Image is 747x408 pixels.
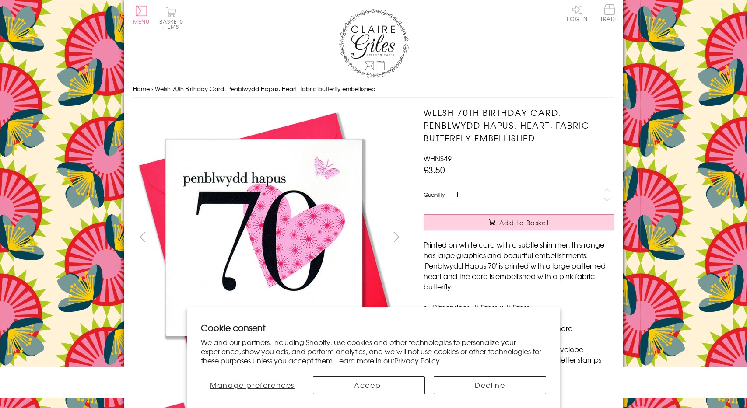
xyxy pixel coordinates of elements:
[201,321,547,334] h2: Cookie consent
[133,6,150,24] button: Menu
[201,376,304,394] button: Manage preferences
[133,106,396,369] img: Welsh 70th Birthday Card, Penblwydd Hapus, Heart, fabric butterfly embellished
[133,17,150,25] span: Menu
[432,302,614,312] li: Dimensions: 150mm x 150mm
[151,84,153,93] span: ›
[424,239,614,292] p: Printed on white card with a subtle shimmer, this range has large graphics and beautiful embellis...
[163,17,183,31] span: 0 items
[386,227,406,247] button: next
[600,4,619,23] a: Trade
[339,9,409,78] img: Claire Giles Greetings Cards
[434,376,546,394] button: Decline
[210,380,295,390] span: Manage preferences
[159,7,183,29] button: Basket0 items
[424,106,614,144] h1: Welsh 70th Birthday Card, Penblwydd Hapus, Heart, fabric butterfly embellished
[424,153,452,164] span: WHNS49
[424,191,445,199] label: Quantity
[424,214,614,230] button: Add to Basket
[133,227,153,247] button: prev
[313,376,425,394] button: Accept
[394,355,440,366] a: Privacy Policy
[567,4,588,21] a: Log In
[133,80,614,98] nav: breadcrumbs
[424,164,445,176] span: £3.50
[201,338,547,365] p: We and our partners, including Shopify, use cookies and other technologies to personalize your ex...
[133,84,150,93] a: Home
[155,84,375,93] span: Welsh 70th Birthday Card, Penblwydd Hapus, Heart, fabric butterfly embellished
[600,4,619,21] span: Trade
[499,218,549,227] span: Add to Basket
